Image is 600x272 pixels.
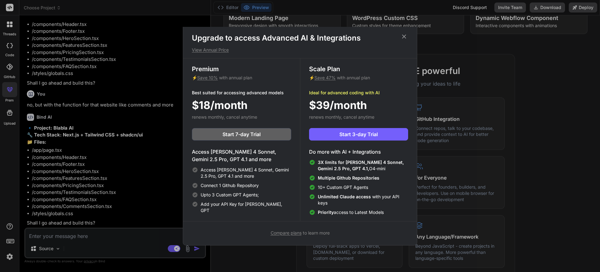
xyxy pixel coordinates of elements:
span: Save 10% [197,75,218,80]
p: Best suited for accessing advanced models [192,90,291,96]
h1: Upgrade to access Advanced AI & Integrations [192,33,408,43]
p: ⚡ with annual plan [309,75,408,81]
p: ⚡ with annual plan [192,75,291,81]
span: Compare plans [271,230,302,235]
span: Unlimited Claude access [318,194,372,199]
span: Start 7-day Trial [222,131,261,138]
span: Save 47% [314,75,336,80]
span: Access [PERSON_NAME] 4 Sonnet, Gemini 2.5 Pro, GPT 4.1 and more [201,167,291,179]
button: Start 3-day Trial [309,128,408,141]
span: renews monthly, cancel anytime [309,114,374,120]
span: Priority [318,210,334,215]
span: Upto 3 Custom GPT Agents; [201,192,259,198]
span: Add your API Key for [PERSON_NAME], GPT [201,201,291,214]
span: $18/month [192,97,247,113]
h3: Scale Plan [309,65,408,73]
span: Multiple Github Repositories [318,175,379,181]
span: 10+ Custom GPT Agents [318,184,368,190]
h4: Access [PERSON_NAME] 4 Sonnet, Gemini 2.5 Pro, GPT 4.1 and more [192,148,291,163]
span: renews monthly, cancel anytime [192,114,257,120]
span: O4-mini [318,159,408,172]
p: Ideal for advanced coding with AI [309,90,408,96]
h3: Premium [192,65,291,73]
span: access to Latest Models [318,209,384,215]
span: Connect 1 Github Repository [201,182,259,189]
p: View Annual Price [192,47,408,53]
span: Start 3-day Trial [339,131,378,138]
span: $39/month [309,97,367,113]
span: to learn more [271,230,330,235]
span: with your API keys [318,194,408,206]
span: 3X limits for [PERSON_NAME] 4 Sonnet, Gemini 2.5 Pro, GPT 4.1, [318,160,404,171]
h4: Do more with AI + Integrations [309,148,408,156]
button: Start 7-day Trial [192,128,291,141]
